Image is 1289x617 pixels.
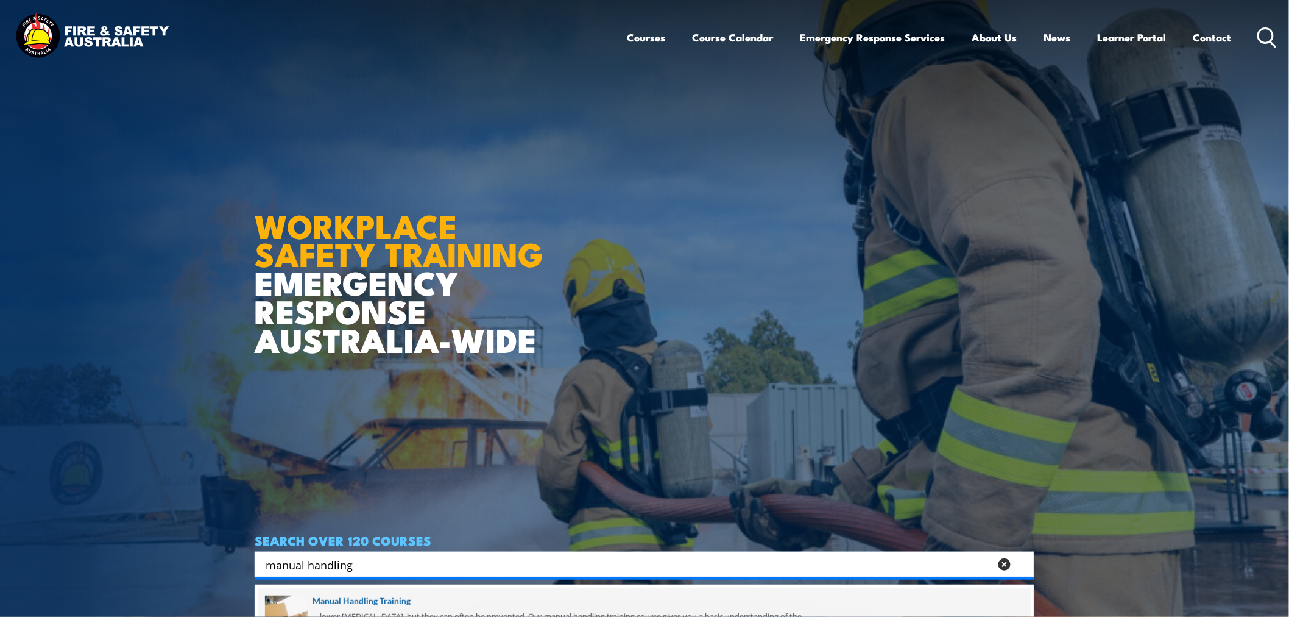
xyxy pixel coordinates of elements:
a: Learner Portal [1098,21,1167,54]
input: Search input [266,555,991,574]
a: Manual Handling Training [265,594,1024,608]
h4: SEARCH OVER 120 COURSES [255,533,1034,547]
a: About Us [972,21,1017,54]
a: Course Calendar [693,21,774,54]
strong: WORKPLACE SAFETY TRAINING [255,199,543,279]
a: Courses [627,21,666,54]
a: Contact [1193,21,1232,54]
form: Search form [268,556,993,573]
a: Emergency Response Services [800,21,945,54]
button: Search magnifier button [1013,556,1030,573]
h1: EMERGENCY RESPONSE AUSTRALIA-WIDE [255,180,553,354]
a: News [1044,21,1071,54]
